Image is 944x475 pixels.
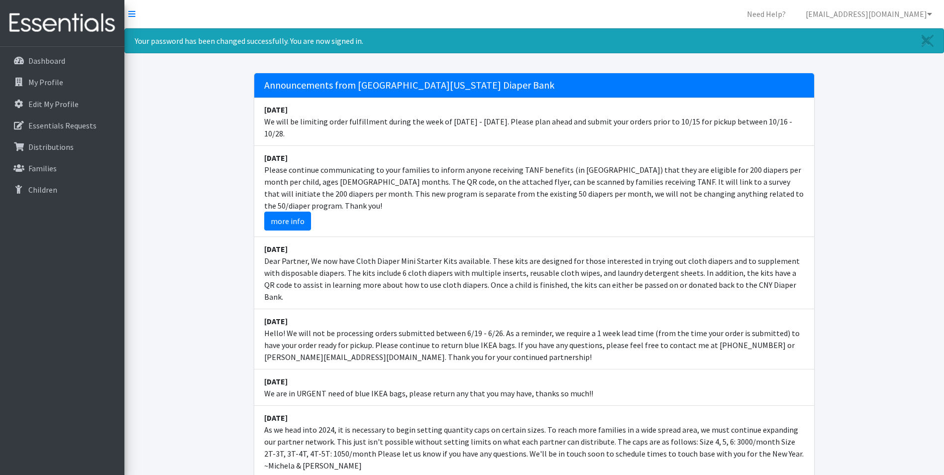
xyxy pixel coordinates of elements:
a: Need Help? [739,4,794,24]
div: Your password has been changed successfully. You are now signed in. [124,28,944,53]
strong: [DATE] [264,376,288,386]
a: more info [264,212,311,231]
p: Distributions [28,142,74,152]
li: Hello! We will not be processing orders submitted between 6/19 - 6/26. As a reminder, we require ... [254,309,814,369]
a: Children [4,180,120,200]
p: Edit My Profile [28,99,79,109]
a: Edit My Profile [4,94,120,114]
strong: [DATE] [264,413,288,423]
li: Dear Partner, We now have Cloth Diaper Mini Starter Kits available. These kits are designed for t... [254,237,814,309]
img: HumanEssentials [4,6,120,40]
strong: [DATE] [264,244,288,254]
li: We are in URGENT need of blue IKEA bags, please return any that you may have, thanks so much!! [254,369,814,406]
a: Dashboard [4,51,120,71]
strong: [DATE] [264,316,288,326]
a: [EMAIL_ADDRESS][DOMAIN_NAME] [798,4,940,24]
a: Close [912,29,944,53]
strong: [DATE] [264,105,288,115]
p: Essentials Requests [28,120,97,130]
a: Families [4,158,120,178]
p: Children [28,185,57,195]
a: My Profile [4,72,120,92]
h5: Announcements from [GEOGRAPHIC_DATA][US_STATE] Diaper Bank [254,73,814,98]
strong: [DATE] [264,153,288,163]
p: My Profile [28,77,63,87]
li: We will be limiting order fulfillment during the week of [DATE] - [DATE]. Please plan ahead and s... [254,98,814,146]
li: Please continue communicating to your families to inform anyone receiving TANF benefits (in [GEOG... [254,146,814,237]
a: Essentials Requests [4,116,120,135]
a: Distributions [4,137,120,157]
p: Families [28,163,57,173]
p: Dashboard [28,56,65,66]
